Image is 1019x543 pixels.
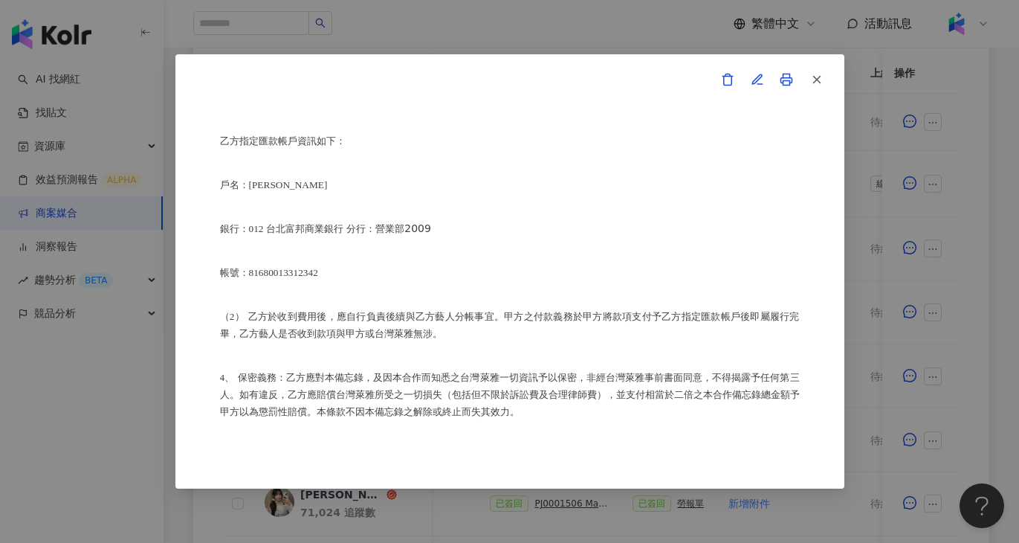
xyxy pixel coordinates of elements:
span: （2） [220,311,245,322]
span: 分行：營業部 [346,223,404,234]
span: 乙方於收到費用後，應自行負責後續與乙方藝人分帳事宜。甲方之付款義務於甲方將款項支付予乙方指定匯款帳戶後即屬履行完畢，乙方藝人是否收到款項與甲方或台灣萊雅無涉。 [220,311,800,339]
span: 保密義務：乙方應對本備忘錄，及因本合作而知悉之台灣萊雅一切資訊予以保密，非經台灣萊雅事前書面同意，不得揭露予任何第三人。如有違反，乙方應賠償台灣萊雅所受之一切損失（包括但不限於訴訟費及合理律師費... [220,372,800,417]
span: 戶名：[PERSON_NAME] [220,179,328,190]
span: 乙方指定匯款帳戶資訊如下： [220,135,346,147]
div: [x] 當我按下「我同意」按鈕後，即代表我已審閱並同意本文件之全部內容，且我是合法或有權限的簽署人。(GMT+8 [DATE] 15:48) [220,114,800,429]
span: 帳號：81680013312342 [220,267,318,278]
span: 4、 [220,372,235,383]
span: 銀行：012 台北富邦商業銀行 [220,223,343,234]
p: 2009 [220,220,800,237]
